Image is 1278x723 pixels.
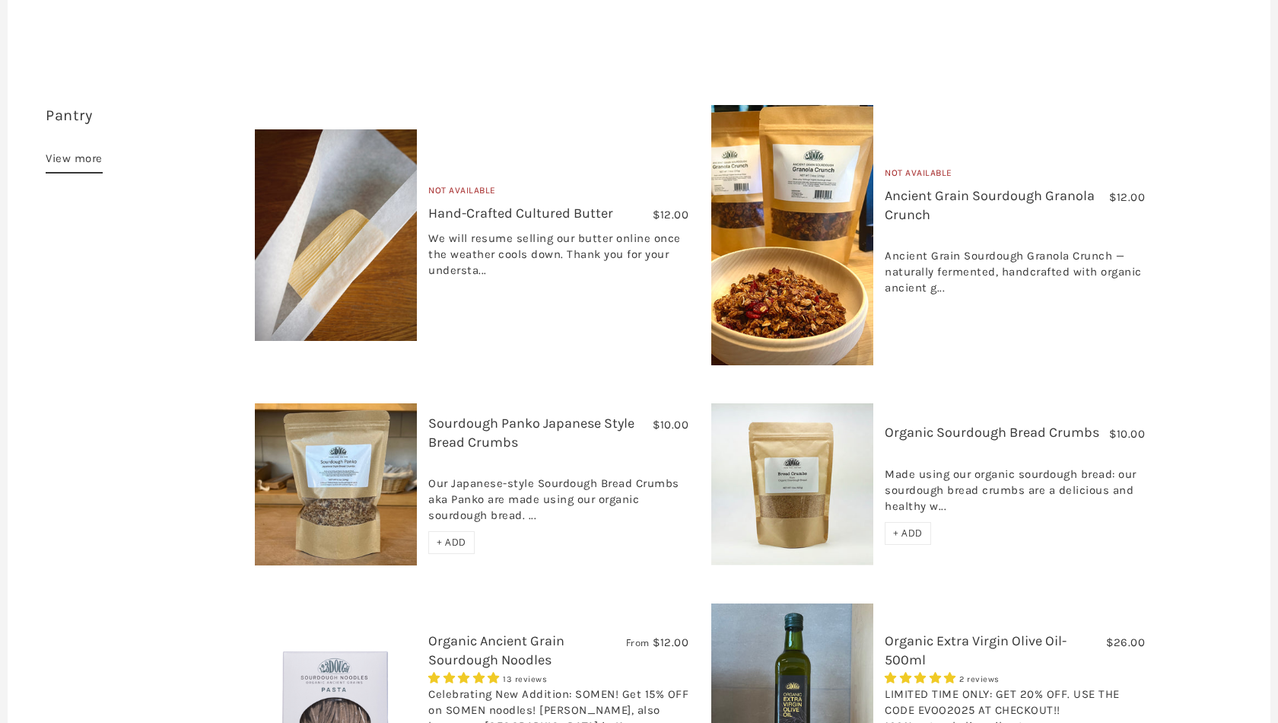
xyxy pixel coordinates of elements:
[885,632,1067,668] a: Organic Extra Virgin Olive Oil-500ml
[959,674,1000,684] span: 2 reviews
[255,403,417,565] img: Sourdough Panko Japanese Style Bread Crumbs
[428,531,475,554] div: + ADD
[428,183,688,204] div: Not Available
[885,187,1095,223] a: Ancient Grain Sourdough Granola Crunch
[428,671,503,685] span: 4.85 stars
[428,415,634,451] a: Sourdough Panko Japanese Style Bread Crumbs
[711,105,873,365] img: Ancient Grain Sourdough Granola Crunch
[1106,635,1145,649] span: $26.00
[428,205,613,221] a: Hand-Crafted Cultured Butter
[885,166,1145,186] div: Not Available
[885,424,1099,441] a: Organic Sourdough Bread Crumbs
[653,418,688,432] span: $10.00
[711,403,873,565] img: Organic Sourdough Bread Crumbs
[503,674,547,684] span: 13 reviews
[46,105,243,149] h3: 30 items
[893,527,923,540] span: + ADD
[885,522,931,545] div: + ADD
[46,149,103,174] a: View more
[437,536,466,549] span: + ADD
[46,107,92,124] a: Pantry
[885,671,959,685] span: 5.00 stars
[653,635,688,649] span: $12.00
[653,208,688,221] span: $12.00
[1109,190,1145,204] span: $12.00
[428,632,564,668] a: Organic Ancient Grain Sourdough Noodles
[1109,427,1145,441] span: $10.00
[428,460,688,531] div: Our Japanese-style Sourdough Bread Crumbs aka Panko are made using our organic sourdough bread. ...
[626,636,650,649] span: From
[885,232,1145,304] div: Ancient Grain Sourdough Granola Crunch — naturally fermented, handcrafted with organic ancient g...
[428,231,688,286] div: We will resume selling our butter online once the weather cools down. Thank you for your understa...
[885,451,1145,522] div: Made using our organic sourdough bread: our sourdough bread crumbs are a delicious and healthy w...
[255,129,417,341] img: Hand-Crafted Cultured Butter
